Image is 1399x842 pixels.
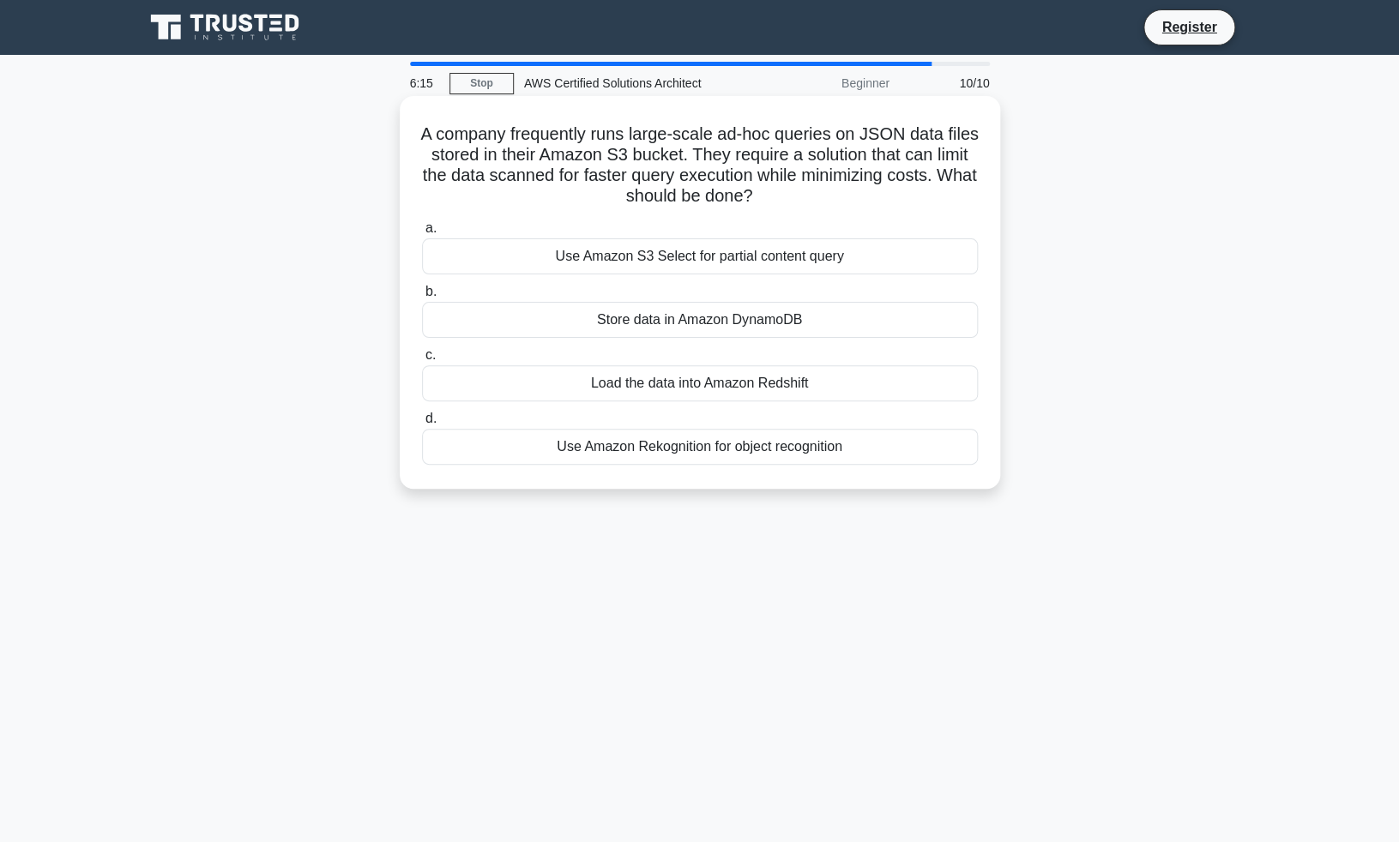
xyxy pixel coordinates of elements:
[425,284,437,298] span: b.
[514,66,750,100] div: AWS Certified Solutions Architect
[422,429,978,465] div: Use Amazon Rekognition for object recognition
[900,66,1000,100] div: 10/10
[420,123,980,207] h5: A company frequently runs large-scale ad-hoc queries on JSON data files stored in their Amazon S3...
[425,347,436,362] span: c.
[425,411,437,425] span: d.
[400,66,449,100] div: 6:15
[422,302,978,338] div: Store data in Amazon DynamoDB
[1151,16,1227,38] a: Register
[422,365,978,401] div: Load the data into Amazon Redshift
[425,220,437,235] span: a.
[422,238,978,274] div: Use Amazon S3 Select for partial content query
[449,73,514,94] a: Stop
[750,66,900,100] div: Beginner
